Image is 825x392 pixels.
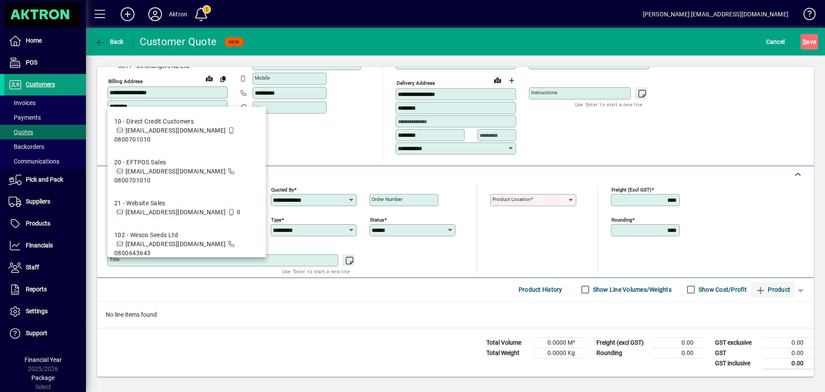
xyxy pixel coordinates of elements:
label: Show Line Volumes/Weights [591,285,672,294]
td: GST exclusive [711,337,762,348]
td: Rounding [592,348,652,358]
div: 102 - Wesco Seeds Ltd [114,231,259,240]
span: [EMAIL_ADDRESS][DOMAIN_NAME] [125,209,226,216]
a: Staff [4,257,86,278]
span: Reports [26,286,47,293]
span: Communications [9,158,59,165]
button: Add [114,6,141,22]
span: Financials [26,242,53,249]
button: Copy to Delivery address [216,72,230,86]
button: Product History [515,282,566,297]
mat-label: Title [110,256,119,262]
span: Financial Year [24,356,62,363]
app-page-header-button: Back [86,34,133,49]
a: Settings [4,301,86,322]
td: GST [711,348,762,358]
span: Product History [519,283,562,296]
mat-label: Freight (excl GST) [611,186,651,192]
span: Support [26,330,47,336]
mat-option: 20 - EFTPOS Sales [107,151,266,192]
td: GST inclusive [711,358,762,369]
span: Pick and Pack [26,176,63,183]
td: 0.00 [762,337,814,348]
span: Home [26,37,42,44]
div: 20 - EFTPOS Sales [114,158,259,167]
a: Payments [4,110,86,125]
td: 0.00 [762,348,814,358]
button: Cancel [764,34,787,49]
td: Total Volume [482,337,534,348]
span: Back [95,38,124,45]
a: Pick and Pack [4,169,86,191]
span: ave [803,35,816,49]
mat-label: Mobile [255,75,270,81]
mat-hint: Use 'Enter' to start a new line [575,99,642,109]
span: Quotes [9,129,33,136]
a: Quotes [4,125,86,139]
span: 0800701010 [114,136,150,143]
div: Aktron [169,7,187,21]
span: NEW [229,39,239,45]
mat-label: Instructions [531,90,557,96]
span: Invoices [9,99,36,106]
td: Freight (excl GST) [592,337,652,348]
td: 0.0000 M³ [534,337,585,348]
a: Suppliers [4,191,86,213]
span: [EMAIL_ADDRESS][DOMAIN_NAME] [125,168,226,175]
span: Backorders [9,143,44,150]
span: [EMAIL_ADDRESS][DOMAIN_NAME] [125,127,226,134]
mat-hint: Use 'Enter' to start a new line [282,266,350,276]
span: Products [26,220,50,227]
a: Reports [4,279,86,300]
span: Product [755,283,790,296]
mat-label: Product location [492,196,531,202]
a: View on map [202,71,216,85]
button: Back [93,34,126,49]
mat-label: Status [370,216,384,222]
td: 0.00 [652,337,704,348]
a: Products [4,213,86,235]
span: 0800701010 [114,177,150,184]
a: Support [4,323,86,344]
div: [PERSON_NAME] [EMAIL_ADDRESS][DOMAIN_NAME] [643,7,788,21]
a: Invoices [4,96,86,110]
span: S [803,38,806,45]
span: Payments [9,114,41,121]
mat-option: 10 - Direct Credit Customers [107,110,266,151]
span: Settings [26,308,48,315]
span: Package [31,374,55,381]
a: Knowledge Base [797,2,814,30]
span: Customers [26,81,55,88]
span: Staff [26,264,39,271]
span: 0800643643 [114,250,150,256]
td: 0.00 [652,348,704,358]
mat-label: Order number [372,196,403,202]
mat-option: 102 - Wesco Seeds Ltd [107,224,266,265]
mat-option: 21 - Website Sales [107,192,266,224]
mat-label: Rounding [611,216,632,222]
div: 21 - Website Sales [114,199,241,208]
div: Customer Quote [140,35,217,49]
label: Show Cost/Profit [697,285,747,294]
a: Home [4,30,86,52]
div: No line items found [97,302,814,328]
button: Profile [141,6,169,22]
span: 0 [237,209,240,216]
a: Financials [4,235,86,256]
span: Cancel [766,35,785,49]
span: POS [26,59,37,66]
mat-label: Quoted by [271,186,294,192]
td: 0.0000 Kg [534,348,585,358]
a: Communications [4,154,86,169]
span: Suppliers [26,198,50,205]
td: 0.00 [762,358,814,369]
div: 10 - Direct Credit Customers [114,117,259,126]
button: Save [801,34,818,49]
a: View on map [491,73,504,87]
button: Choose address [504,74,518,87]
span: [EMAIL_ADDRESS][DOMAIN_NAME] [125,241,226,247]
a: POS [4,52,86,74]
td: Total Weight [482,348,534,358]
a: Backorders [4,139,86,154]
mat-label: Type [271,216,281,222]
